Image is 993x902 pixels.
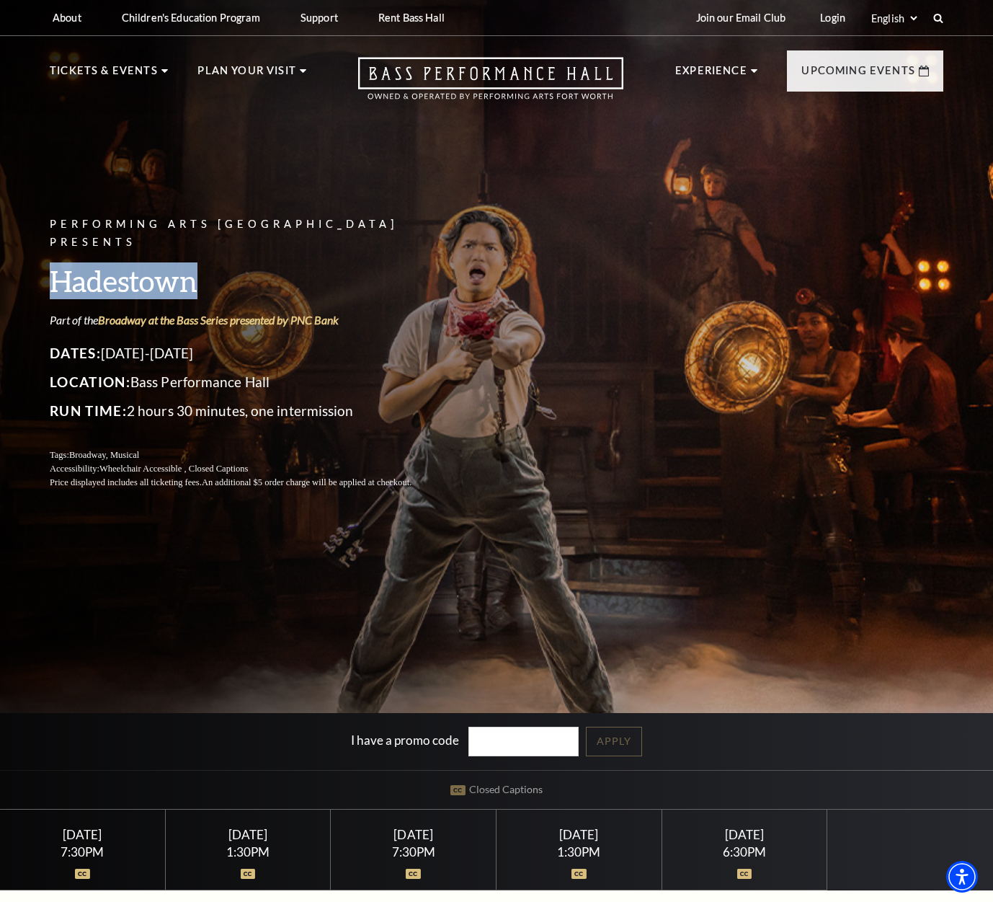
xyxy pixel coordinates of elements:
p: Support [300,12,338,24]
span: Dates: [50,345,101,361]
h3: Hadestown [50,262,446,299]
p: Children's Education Program [122,12,260,24]
div: [DATE] [679,827,809,842]
p: Tickets & Events [50,62,158,88]
p: Experience [675,62,747,88]
div: Accessibility Menu [946,861,978,893]
p: Performing Arts [GEOGRAPHIC_DATA] Presents [50,216,446,252]
p: Upcoming Events [801,62,915,88]
p: About [53,12,81,24]
span: Location: [50,373,130,390]
span: Run Time: [50,402,127,419]
p: Price displayed includes all ticketing fees. [50,476,446,490]
p: Bass Performance Hall [50,371,446,394]
p: 2 hours 30 minutes, one intermission [50,399,446,423]
div: 6:30PM [679,846,809,858]
label: I have a promo code [351,733,459,748]
p: Plan Your Visit [197,62,296,88]
select: Select: [868,12,919,25]
p: Part of the [50,312,446,328]
div: [DATE] [182,827,313,842]
p: Rent Bass Hall [378,12,445,24]
a: Broadway at the Bass Series presented by PNC Bank - open in a new tab [98,313,339,327]
div: 1:30PM [182,846,313,858]
div: 7:30PM [17,846,148,858]
span: Broadway, Musical [69,450,139,460]
div: 7:30PM [348,846,478,858]
p: Tags: [50,448,446,462]
p: Accessibility: [50,462,446,476]
div: [DATE] [514,827,644,842]
span: Wheelchair Accessible , Closed Captions [99,464,248,474]
a: Open this option [306,57,675,114]
div: 1:30PM [514,846,644,858]
div: [DATE] [17,827,148,842]
p: [DATE]-[DATE] [50,342,446,365]
div: [DATE] [348,827,478,842]
span: An additional $5 order charge will be applied at checkout. [202,477,411,487]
